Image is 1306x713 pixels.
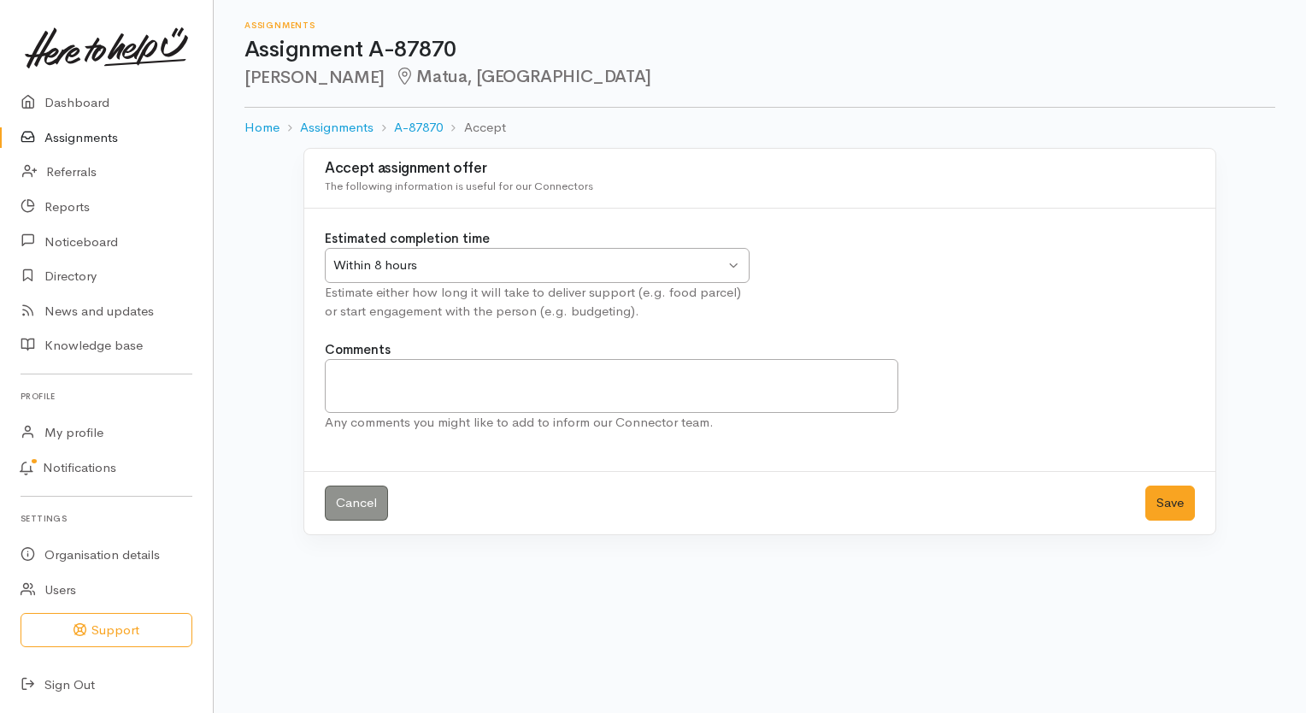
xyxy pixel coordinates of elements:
[395,66,651,87] span: Matua, [GEOGRAPHIC_DATA]
[325,486,388,521] a: Cancel
[1145,486,1195,521] button: Save
[21,613,192,648] button: Support
[244,38,1275,62] h1: Assignment A-87870
[21,507,192,530] h6: Settings
[244,68,1275,87] h2: [PERSON_NAME]
[325,413,898,433] div: Any comments you might like to add to inform our Connector team.
[244,21,1275,30] h6: Assignments
[394,118,443,138] a: A-87870
[325,161,1195,177] h3: Accept assignment offer
[325,283,750,321] div: Estimate either how long it will take to deliver support (e.g. food parcel) or start engagement w...
[244,118,279,138] a: Home
[21,385,192,408] h6: Profile
[244,108,1275,148] nav: breadcrumb
[325,340,391,360] label: Comments
[325,229,490,249] label: Estimated completion time
[325,179,593,193] span: The following information is useful for our Connectors
[300,118,374,138] a: Assignments
[333,256,725,275] div: Within 8 hours
[443,118,505,138] li: Accept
